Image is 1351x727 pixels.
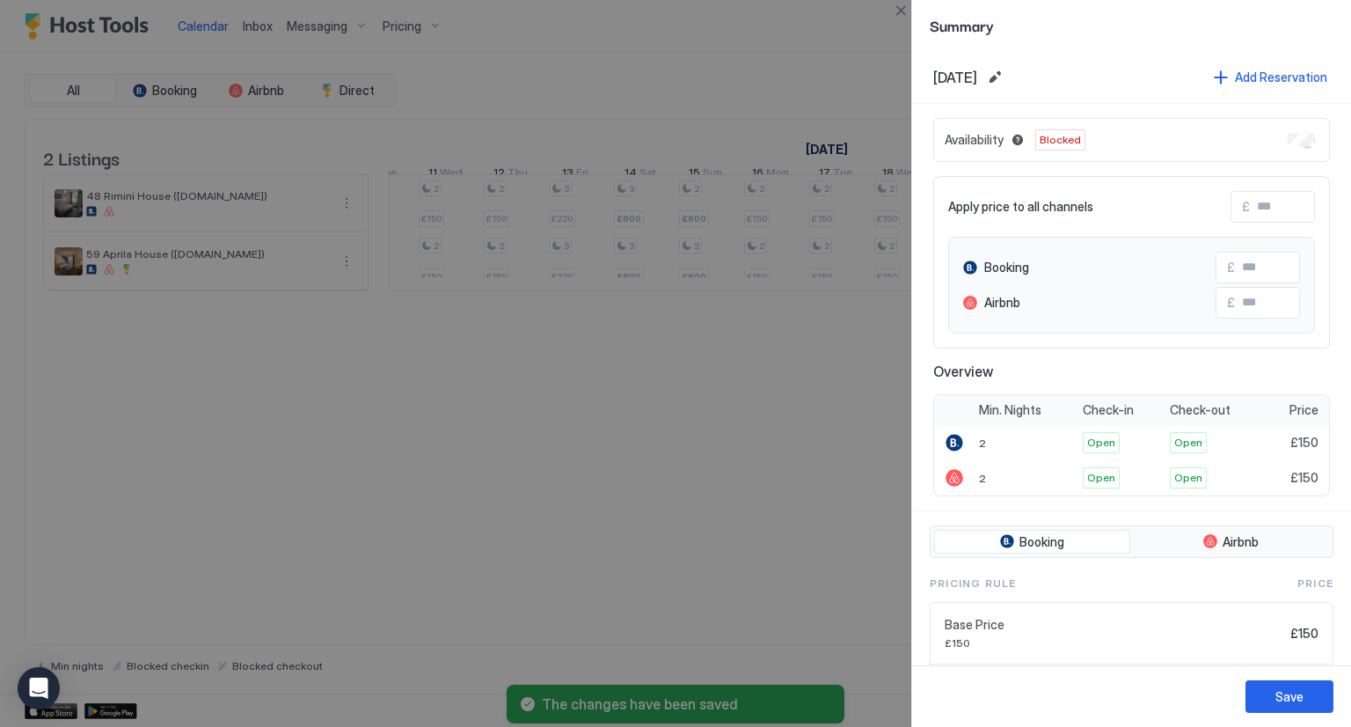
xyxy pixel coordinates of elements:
div: Save [1275,687,1304,706]
span: Blocked [1040,132,1081,148]
button: Booking [934,530,1130,554]
div: Add Reservation [1235,68,1327,86]
span: Booking [1019,534,1064,550]
span: Pricing Rule [930,576,1016,591]
span: Apply price to all channels [948,199,1093,215]
span: 2 [979,472,986,485]
span: £150 [1290,435,1318,451]
button: Edit date range [984,67,1005,88]
span: £150 [1290,470,1318,486]
span: Check-in [1083,402,1134,418]
button: Airbnb [1134,530,1330,554]
span: £150 [1290,626,1318,642]
span: £150 [945,636,1283,650]
span: 2 [979,437,986,450]
div: Open Intercom Messenger [18,667,60,709]
span: Summary [930,14,1333,36]
button: Save [1245,680,1333,713]
span: Open [1087,470,1115,486]
span: Price [1289,402,1318,418]
span: Open [1087,435,1115,451]
span: £ [1242,199,1250,215]
span: Check-out [1170,402,1231,418]
span: [DATE] [933,69,977,86]
span: Airbnb [984,295,1020,311]
button: Blocked dates override all pricing rules and remain unavailable until manually unblocked [1007,129,1028,151]
span: Min. Nights [979,402,1041,418]
span: Availability [945,132,1004,148]
span: Open [1174,470,1202,486]
span: Booking [984,260,1029,275]
span: Overview [933,363,1330,380]
span: Airbnb [1223,534,1259,550]
div: tab-group [930,525,1333,559]
span: Open [1174,435,1202,451]
span: Base Price [945,617,1283,633]
span: Price [1297,576,1333,591]
button: Add Reservation [1211,65,1330,89]
span: £ [1227,295,1235,311]
span: £ [1227,260,1235,275]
